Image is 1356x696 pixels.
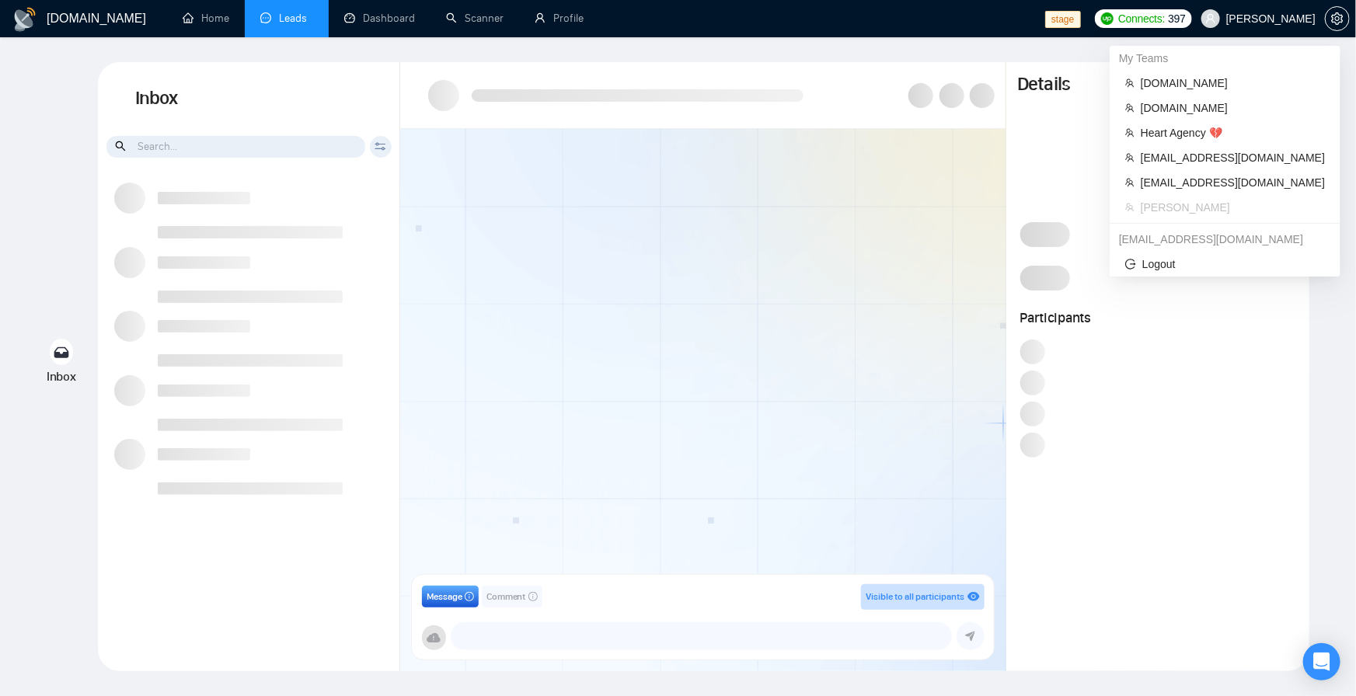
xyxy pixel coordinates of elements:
span: Inbox [47,369,76,384]
span: stage [1045,11,1080,28]
span: [EMAIL_ADDRESS][DOMAIN_NAME] [1141,149,1325,166]
span: info-circle [465,592,474,601]
button: setting [1325,6,1350,31]
div: My Teams [1110,46,1340,71]
a: messageLeads [260,12,313,25]
span: info-circle [528,592,538,601]
button: Commentinfo-circle [482,586,542,607]
span: team [1125,178,1135,187]
a: dashboardDashboard [344,12,415,25]
span: Heart Agency 💔 [1141,124,1325,141]
h1: Inbox [98,62,400,135]
a: searchScanner [446,12,504,25]
img: upwork-logo.png [1101,12,1114,25]
span: setting [1326,12,1349,25]
span: team [1125,128,1135,137]
span: eye [967,590,980,603]
span: Connects: [1118,10,1165,27]
span: user [1205,13,1216,24]
span: team [1125,153,1135,162]
input: Search... [106,136,365,158]
span: [DOMAIN_NAME] [1141,75,1325,92]
span: team [1125,78,1135,88]
a: setting [1325,12,1350,25]
span: Visible to all participants [866,591,964,602]
span: [EMAIL_ADDRESS][DOMAIN_NAME] [1141,174,1325,191]
h1: Details [1017,73,1070,96]
div: arief.rahman@gigradar.io [1110,227,1340,252]
span: team [1125,203,1135,212]
button: Messageinfo-circle [422,586,479,607]
span: search [115,137,128,155]
h1: Participants [1020,309,1296,326]
span: [DOMAIN_NAME] [1141,99,1325,117]
span: Comment [486,590,526,604]
span: Logout [1125,256,1325,273]
span: [PERSON_NAME] [1141,199,1325,216]
span: team [1125,103,1135,113]
span: Message [427,590,462,604]
div: Open Intercom Messenger [1303,643,1340,680]
span: logout [1125,259,1136,270]
img: logo [12,7,37,32]
a: userProfile [535,12,584,25]
span: 397 [1168,10,1185,27]
a: homeHome [183,12,229,25]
